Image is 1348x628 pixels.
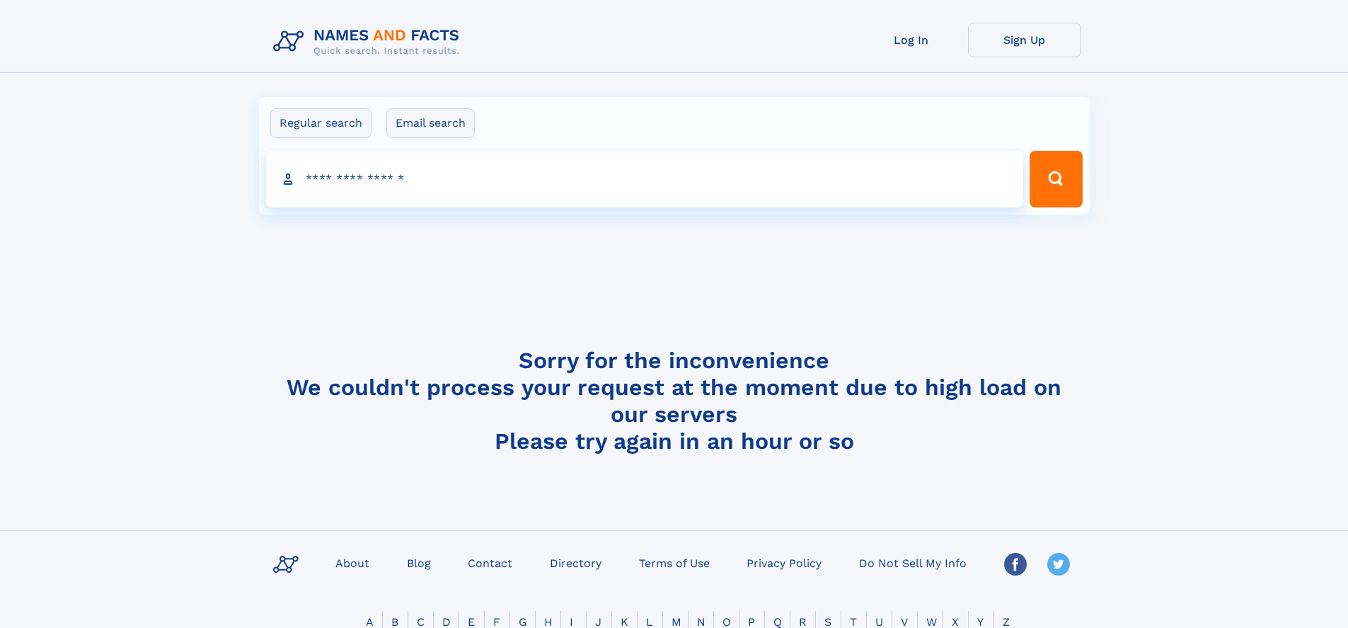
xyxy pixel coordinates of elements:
img: Facebook [1004,553,1027,576]
a: Log In [855,23,968,57]
a: Blog [401,552,437,573]
img: Logo Names and Facts [267,23,471,61]
a: About [330,552,375,573]
a: Sign Up [968,23,1081,57]
h4: Sorry for the inconvenience We couldn't process your request at the moment due to high load on ou... [267,347,1081,455]
label: Email search [386,108,475,138]
a: Privacy Policy [741,552,827,573]
input: search input [266,151,1024,207]
label: Regular search [270,108,371,138]
button: Search Button [1030,151,1082,207]
a: Terms of Use [633,552,715,573]
a: Do Not Sell My Info [853,552,972,573]
a: Contact [462,552,518,573]
a: Directory [544,552,607,573]
img: Twitter [1047,553,1070,576]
